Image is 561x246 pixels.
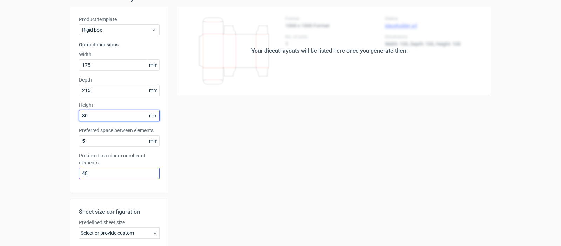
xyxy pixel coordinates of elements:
[79,102,160,109] label: Height
[251,47,408,55] div: Your diecut layouts will be listed here once you generate them
[79,219,160,226] label: Predefined sheet size
[79,152,160,166] label: Preferred maximum number of elements
[79,76,160,83] label: Depth
[79,127,160,134] label: Preferred space between elements
[147,136,159,146] span: mm
[79,227,160,239] div: Select or provide custom
[147,85,159,96] span: mm
[82,26,151,33] span: Rigid box
[79,51,160,58] label: Width
[147,110,159,121] span: mm
[79,16,160,23] label: Product template
[79,41,160,48] h3: Outer dimensions
[79,208,160,216] h2: Sheet size configuration
[147,60,159,70] span: mm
